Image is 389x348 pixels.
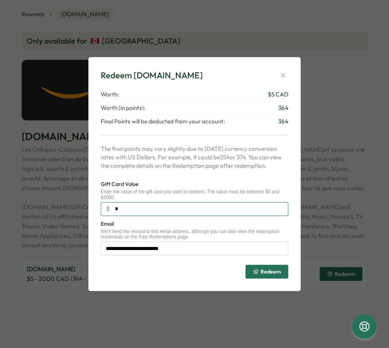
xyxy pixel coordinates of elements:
[101,117,225,126] span: Final Points will be deducted from your account:
[260,269,281,274] span: Redeem
[268,90,288,99] span: $ 5 CAD
[101,220,114,228] label: Email
[245,265,288,279] button: Redeem
[278,104,288,112] span: 364
[101,189,288,200] div: Enter the value of the gift card you want to redeem. The value must be between $5 and $2000.
[278,117,288,126] span: 364
[101,90,119,99] span: Worth:
[101,104,145,112] span: Worth (in points):
[101,180,138,189] label: Gift Card Value
[101,69,203,81] div: Redeem [DOMAIN_NAME]
[101,145,288,170] p: The final points may vary slightly due to [DATE] currency conversion rates with US Dollars. For e...
[101,229,288,240] div: We'll send the reward to this email address, although you can also view the redemption credential...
